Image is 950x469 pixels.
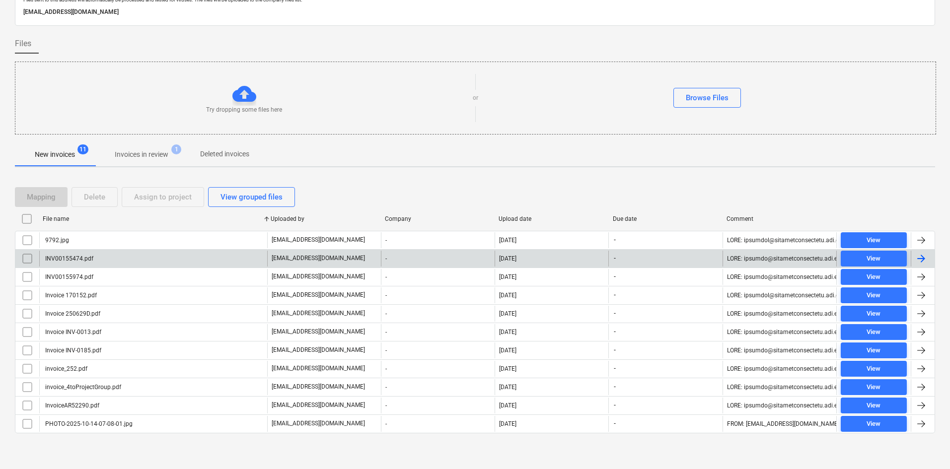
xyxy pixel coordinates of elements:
p: [EMAIL_ADDRESS][DOMAIN_NAME] [23,7,927,17]
span: - [613,236,617,244]
button: View [841,324,907,340]
div: [DATE] [499,402,516,409]
div: Upload date [499,215,605,222]
div: Invoice INV-0013.pdf [44,329,101,335]
div: [DATE] [499,420,516,427]
div: View [867,327,880,338]
div: File name [43,215,263,222]
span: - [613,346,617,354]
div: [DATE] [499,255,516,262]
div: INV00155974.pdf [44,273,93,280]
button: View [841,232,907,248]
span: 11 [77,144,88,154]
div: invoice_4toProjectGroup.pdf [44,384,121,391]
p: Try dropping some files here [206,106,282,114]
div: Invoice INV-0185.pdf [44,347,101,354]
p: [EMAIL_ADDRESS][DOMAIN_NAME] [272,272,365,281]
p: or [473,94,478,102]
div: View [867,271,880,283]
div: - [381,251,495,267]
div: View [867,363,880,375]
span: - [613,419,617,428]
button: View grouped files [208,187,295,207]
p: [EMAIL_ADDRESS][DOMAIN_NAME] [272,236,365,244]
div: View [867,290,880,301]
span: - [613,401,617,409]
div: View [867,308,880,320]
div: - [381,232,495,248]
div: Comment [727,215,833,222]
p: New invoices [35,149,75,160]
span: Files [15,38,31,50]
div: Uploaded by [271,215,377,222]
div: - [381,287,495,303]
div: PHOTO-2025-10-14-07-08-01.jpg [44,420,133,427]
div: Browse Files [686,91,729,104]
span: - [613,383,617,391]
iframe: Chat Widget [900,421,950,469]
div: - [381,379,495,395]
p: Invoices in review [115,149,168,160]
div: Invoice 250629D.pdf [44,310,100,317]
div: [DATE] [499,310,516,317]
p: [EMAIL_ADDRESS][DOMAIN_NAME] [272,254,365,263]
p: [EMAIL_ADDRESS][DOMAIN_NAME] [272,419,365,428]
p: [EMAIL_ADDRESS][DOMAIN_NAME] [272,328,365,336]
div: [DATE] [499,329,516,335]
p: [EMAIL_ADDRESS][DOMAIN_NAME] [272,309,365,318]
p: [EMAIL_ADDRESS][DOMAIN_NAME] [272,364,365,373]
div: - [381,361,495,377]
div: [DATE] [499,292,516,299]
div: [DATE] [499,384,516,391]
button: View [841,416,907,432]
div: View [867,235,880,246]
div: - [381,306,495,322]
p: [EMAIL_ADDRESS][DOMAIN_NAME] [272,401,365,409]
div: [DATE] [499,273,516,280]
button: View [841,251,907,267]
div: [DATE] [499,237,516,244]
div: - [381,416,495,432]
p: [EMAIL_ADDRESS][DOMAIN_NAME] [272,383,365,391]
div: 9792.jpg [44,237,69,244]
div: View [867,400,880,411]
div: View grouped files [220,191,283,203]
p: [EMAIL_ADDRESS][DOMAIN_NAME] [272,346,365,354]
button: Browse Files [673,88,741,108]
div: - [381,269,495,285]
span: - [613,364,617,373]
div: View [867,345,880,356]
p: Deleted invoices [200,149,249,159]
div: Company [385,215,491,222]
span: - [613,254,617,263]
button: View [841,379,907,395]
div: - [381,324,495,340]
button: View [841,361,907,377]
p: [EMAIL_ADDRESS][DOMAIN_NAME] [272,291,365,299]
div: InvoiceAR52290.pdf [44,402,99,409]
div: - [381,398,495,413]
div: View [867,418,880,430]
div: [DATE] [499,347,516,354]
div: View [867,382,880,393]
span: - [613,272,617,281]
div: invoice_252.pdf [44,365,87,372]
span: - [613,291,617,299]
button: View [841,306,907,322]
button: View [841,269,907,285]
div: Try dropping some files hereorBrowse Files [15,62,936,134]
span: - [613,309,617,318]
button: View [841,398,907,413]
div: Due date [613,215,719,222]
span: - [613,328,617,336]
div: View [867,253,880,265]
div: [DATE] [499,365,516,372]
button: View [841,342,907,358]
button: View [841,287,907,303]
div: Invoice 170152.pdf [44,292,97,299]
div: - [381,342,495,358]
span: 1 [171,144,181,154]
div: INV00155474.pdf [44,255,93,262]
